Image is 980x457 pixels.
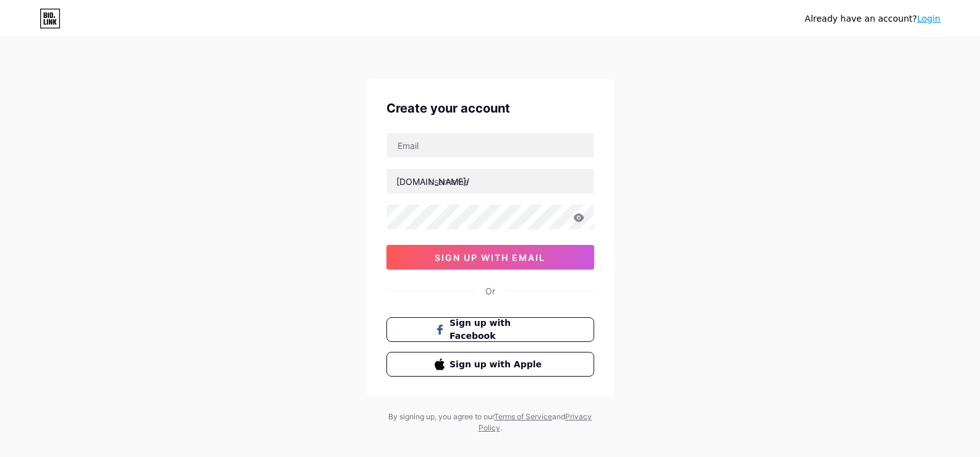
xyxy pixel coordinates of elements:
div: Already have an account? [805,12,940,25]
button: Sign up with Apple [386,352,594,377]
div: Create your account [386,99,594,117]
a: Terms of Service [494,412,552,421]
button: sign up with email [386,245,594,270]
a: Login [917,14,940,23]
span: sign up with email [435,252,545,263]
input: Email [387,133,594,158]
button: Sign up with Facebook [386,317,594,342]
div: Or [485,284,495,297]
div: [DOMAIN_NAME]/ [396,175,469,188]
span: Sign up with Apple [450,358,545,371]
div: By signing up, you agree to our and . [385,411,595,434]
span: Sign up with Facebook [450,317,545,343]
input: username [387,169,594,194]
